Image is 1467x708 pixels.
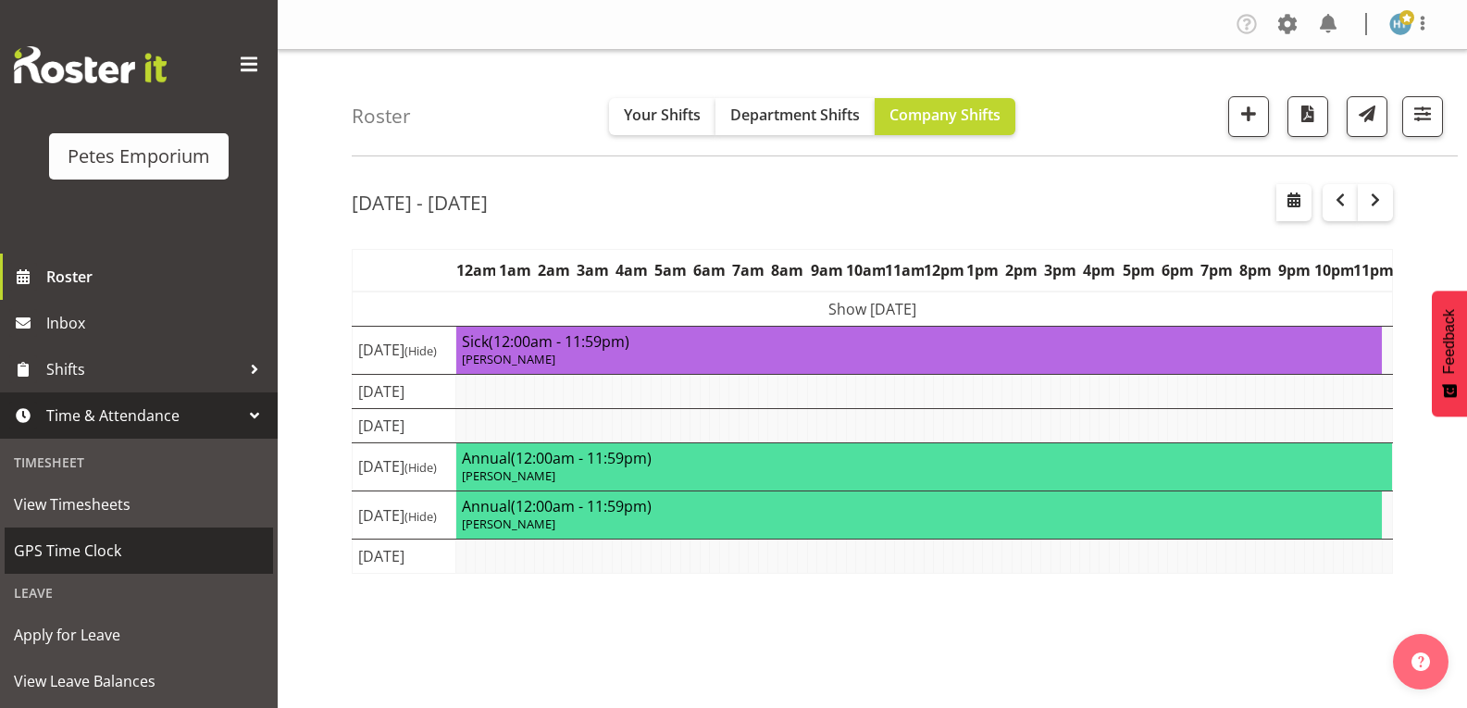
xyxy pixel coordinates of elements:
img: helena-tomlin701.jpg [1389,13,1411,35]
button: Select a specific date within the roster. [1276,184,1312,221]
th: 11pm [1353,249,1393,292]
th: 11am [885,249,924,292]
span: Roster [46,263,268,291]
button: Feedback - Show survey [1432,291,1467,416]
h4: Annual [462,449,1386,467]
a: GPS Time Clock [5,528,273,574]
img: help-xxl-2.png [1411,652,1430,671]
span: (Hide) [404,459,437,476]
th: 5pm [1119,249,1158,292]
span: GPS Time Clock [14,537,264,565]
th: 8am [768,249,807,292]
th: 12am [456,249,495,292]
th: 9am [807,249,846,292]
span: [PERSON_NAME] [462,351,555,367]
th: 12pm [924,249,963,292]
th: 6am [690,249,729,292]
span: [PERSON_NAME] [462,467,555,484]
span: Time & Attendance [46,402,241,429]
a: View Leave Balances [5,658,273,704]
a: Apply for Leave [5,612,273,658]
th: 3am [573,249,612,292]
td: [DATE] [353,540,456,574]
span: Company Shifts [889,105,1001,125]
a: View Timesheets [5,481,273,528]
div: Timesheet [5,443,273,481]
th: 5am [652,249,690,292]
th: 6pm [1158,249,1197,292]
span: Feedback [1441,309,1458,374]
h2: [DATE] - [DATE] [352,191,488,215]
th: 2pm [1002,249,1041,292]
span: View Timesheets [14,491,264,518]
button: Filter Shifts [1402,96,1443,137]
span: (12:00am - 11:59pm) [511,496,652,516]
span: (Hide) [404,342,437,359]
span: Department Shifts [730,105,860,125]
td: Show [DATE] [353,292,1393,327]
th: 3pm [1041,249,1080,292]
th: 1am [495,249,534,292]
th: 4pm [1080,249,1119,292]
th: 2am [534,249,573,292]
span: Inbox [46,309,268,337]
th: 9pm [1275,249,1314,292]
span: (12:00am - 11:59pm) [489,331,629,352]
th: 1pm [963,249,1002,292]
span: Shifts [46,355,241,383]
button: Your Shifts [609,98,715,135]
button: Department Shifts [715,98,875,135]
img: Rosterit website logo [14,46,167,83]
th: 8pm [1236,249,1274,292]
span: (Hide) [404,508,437,525]
span: View Leave Balances [14,667,264,695]
div: Petes Emporium [68,143,210,170]
td: [DATE] [353,442,456,491]
th: 10pm [1314,249,1353,292]
h4: Roster [352,106,411,127]
th: 7am [729,249,768,292]
span: (12:00am - 11:59pm) [511,448,652,468]
button: Company Shifts [875,98,1015,135]
td: [DATE] [353,408,456,442]
th: 10am [846,249,885,292]
button: Send a list of all shifts for the selected filtered period to all rostered employees. [1347,96,1387,137]
td: [DATE] [353,491,456,540]
span: Your Shifts [624,105,701,125]
span: [PERSON_NAME] [462,515,555,532]
h4: Annual [462,497,1375,515]
th: 4am [612,249,651,292]
h4: Sick [462,332,1375,351]
button: Add a new shift [1228,96,1269,137]
td: [DATE] [353,374,456,408]
div: Leave [5,574,273,612]
td: [DATE] [353,326,456,374]
span: Apply for Leave [14,621,264,649]
button: Download a PDF of the roster according to the set date range. [1287,96,1328,137]
th: 7pm [1197,249,1236,292]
